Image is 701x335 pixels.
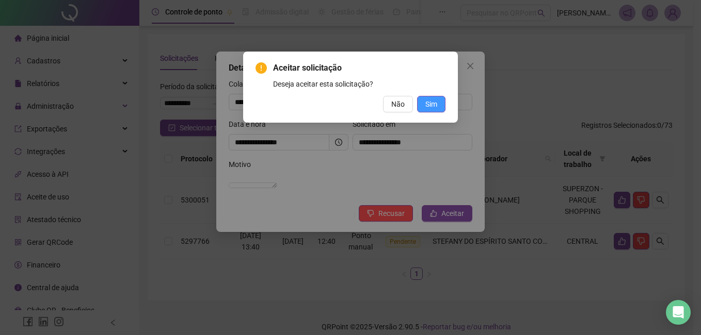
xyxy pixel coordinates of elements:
button: Sim [417,96,445,112]
span: exclamation-circle [256,62,267,74]
span: Sim [425,98,437,110]
span: Não [391,98,405,110]
button: Não [383,96,413,112]
div: Deseja aceitar esta solicitação? [273,78,445,90]
div: Open Intercom Messenger [666,300,691,325]
span: Aceitar solicitação [273,62,445,74]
